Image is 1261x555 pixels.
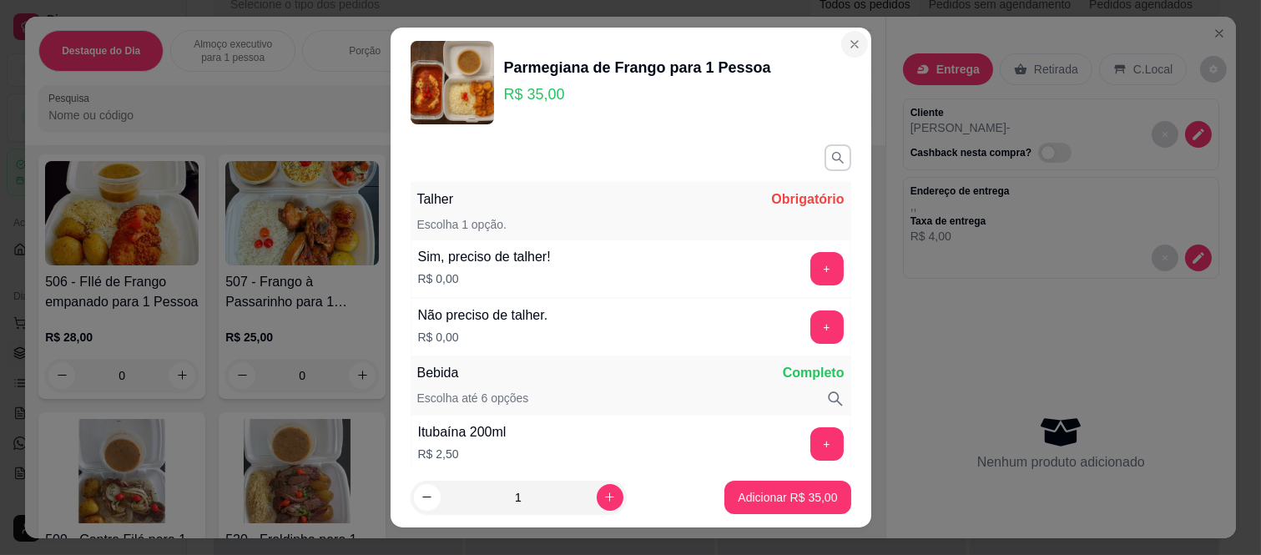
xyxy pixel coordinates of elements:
p: R$ 0,00 [418,270,551,287]
p: Completo [783,363,845,383]
button: add [810,252,844,285]
button: add [810,427,844,461]
img: product-image [411,41,494,124]
p: R$ 2,50 [418,446,507,462]
button: decrease-product-quantity [414,484,441,511]
button: increase-product-quantity [597,484,623,511]
p: Bebida [417,363,459,383]
p: Talher [417,189,454,209]
div: Sim, preciso de talher! [418,247,551,267]
div: Itubaína 200ml [418,422,507,442]
div: Não preciso de talher. [418,305,548,325]
p: Escolha 1 opção. [417,216,507,233]
p: Obrigatório [771,189,844,209]
p: Adicionar R$ 35,00 [738,489,837,506]
button: Adicionar R$ 35,00 [724,481,850,514]
p: R$ 35,00 [504,83,771,106]
button: Close [841,31,868,58]
button: add [810,310,844,344]
p: Escolha até 6 opções [417,390,529,408]
div: Parmegiana de Frango para 1 Pessoa [504,56,771,79]
p: R$ 0,00 [418,329,548,346]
